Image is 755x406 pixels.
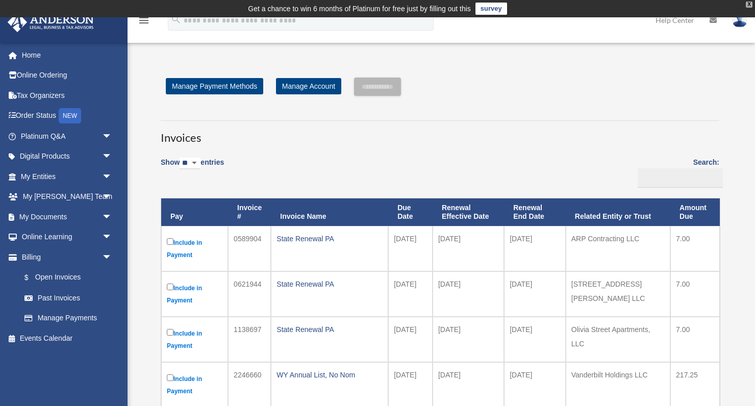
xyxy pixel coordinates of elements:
[102,247,122,268] span: arrow_drop_down
[7,207,128,227] a: My Documentsarrow_drop_down
[475,3,507,15] a: survey
[7,65,128,86] a: Online Ordering
[167,236,222,261] label: Include in Payment
[14,308,122,328] a: Manage Payments
[102,126,122,147] span: arrow_drop_down
[170,14,182,25] i: search
[167,327,222,352] label: Include in Payment
[7,166,128,187] a: My Entitiesarrow_drop_down
[102,166,122,187] span: arrow_drop_down
[161,198,228,226] th: Pay: activate to sort column descending
[276,78,341,94] a: Manage Account
[271,198,388,226] th: Invoice Name: activate to sort column ascending
[102,207,122,227] span: arrow_drop_down
[433,198,504,226] th: Renewal Effective Date: activate to sort column ascending
[7,328,128,348] a: Events Calendar
[161,120,719,146] h3: Invoices
[167,372,222,397] label: Include in Payment
[433,271,504,317] td: [DATE]
[638,168,723,188] input: Search:
[566,198,670,226] th: Related Entity or Trust: activate to sort column ascending
[161,156,224,180] label: Show entries
[566,226,670,271] td: ARP Contracting LLC
[670,226,720,271] td: 7.00
[566,271,670,317] td: [STREET_ADDRESS][PERSON_NAME] LLC
[634,156,719,188] label: Search:
[167,284,173,290] input: Include in Payment
[388,198,433,226] th: Due Date: activate to sort column ascending
[7,146,128,167] a: Digital Productsarrow_drop_down
[504,198,566,226] th: Renewal End Date: activate to sort column ascending
[433,317,504,362] td: [DATE]
[746,2,752,8] div: close
[7,187,128,207] a: My [PERSON_NAME] Teamarrow_drop_down
[504,271,566,317] td: [DATE]
[228,226,271,271] td: 0589904
[670,271,720,317] td: 7.00
[7,247,122,267] a: Billingarrow_drop_down
[138,18,150,27] a: menu
[102,187,122,208] span: arrow_drop_down
[504,317,566,362] td: [DATE]
[167,329,173,336] input: Include in Payment
[670,317,720,362] td: 7.00
[276,232,383,246] div: State Renewal PA
[276,277,383,291] div: State Renewal PA
[102,227,122,248] span: arrow_drop_down
[14,288,122,308] a: Past Invoices
[276,368,383,382] div: WY Annual List, No Nom
[388,226,433,271] td: [DATE]
[228,317,271,362] td: 1138697
[228,271,271,317] td: 0621944
[167,282,222,307] label: Include in Payment
[670,198,720,226] th: Amount Due: activate to sort column ascending
[102,146,122,167] span: arrow_drop_down
[30,271,35,284] span: $
[14,267,117,288] a: $Open Invoices
[732,13,747,28] img: User Pic
[433,226,504,271] td: [DATE]
[388,317,433,362] td: [DATE]
[167,374,173,381] input: Include in Payment
[5,12,97,32] img: Anderson Advisors Platinum Portal
[138,14,150,27] i: menu
[228,198,271,226] th: Invoice #: activate to sort column ascending
[59,108,81,123] div: NEW
[7,45,128,65] a: Home
[166,78,263,94] a: Manage Payment Methods
[180,158,200,169] select: Showentries
[566,317,670,362] td: Olivia Street Apartments, LLC
[167,238,173,245] input: Include in Payment
[276,322,383,337] div: State Renewal PA
[7,106,128,126] a: Order StatusNEW
[504,226,566,271] td: [DATE]
[248,3,471,15] div: Get a chance to win 6 months of Platinum for free just by filling out this
[7,126,128,146] a: Platinum Q&Aarrow_drop_down
[388,271,433,317] td: [DATE]
[7,85,128,106] a: Tax Organizers
[7,227,128,247] a: Online Learningarrow_drop_down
